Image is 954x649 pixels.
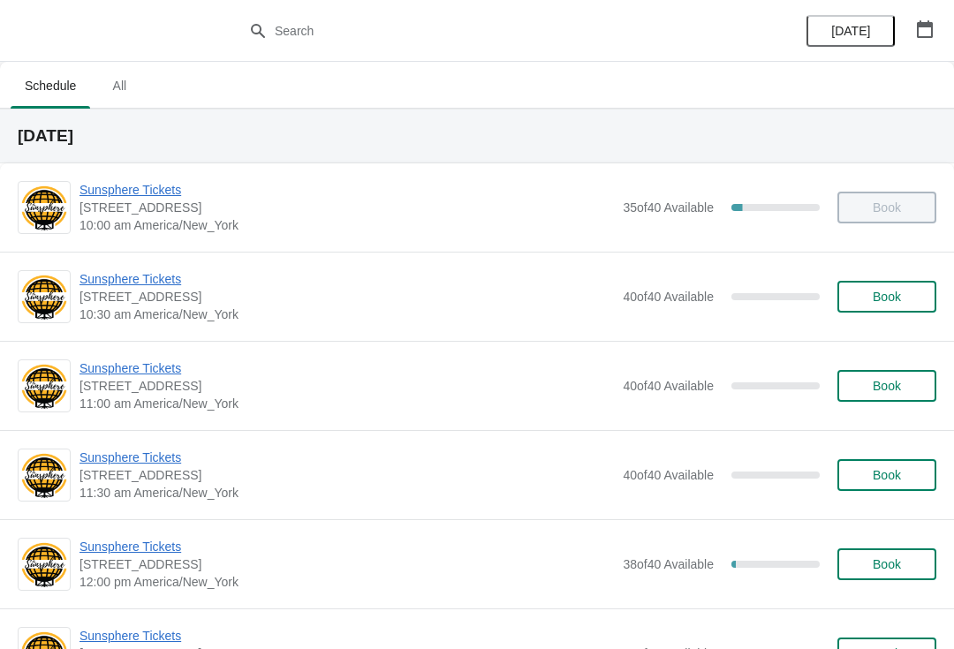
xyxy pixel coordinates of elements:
[79,627,614,645] span: Sunsphere Tickets
[79,573,614,591] span: 12:00 pm America/New_York
[79,466,614,484] span: [STREET_ADDRESS]
[79,216,614,234] span: 10:00 am America/New_York
[11,70,90,102] span: Schedule
[873,468,901,482] span: Book
[79,449,614,466] span: Sunsphere Tickets
[806,15,895,47] button: [DATE]
[79,359,614,377] span: Sunsphere Tickets
[79,288,614,306] span: [STREET_ADDRESS]
[623,557,714,571] span: 38 of 40 Available
[837,459,936,491] button: Book
[79,395,614,412] span: 11:00 am America/New_York
[873,290,901,304] span: Book
[18,127,936,145] h2: [DATE]
[79,555,614,573] span: [STREET_ADDRESS]
[623,200,714,215] span: 35 of 40 Available
[19,184,70,232] img: Sunsphere Tickets | 810 Clinch Avenue, Knoxville, TN, USA | 10:00 am America/New_York
[837,370,936,402] button: Book
[79,270,614,288] span: Sunsphere Tickets
[19,451,70,500] img: Sunsphere Tickets | 810 Clinch Avenue, Knoxville, TN, USA | 11:30 am America/New_York
[873,379,901,393] span: Book
[97,70,141,102] span: All
[623,468,714,482] span: 40 of 40 Available
[79,538,614,555] span: Sunsphere Tickets
[79,199,614,216] span: [STREET_ADDRESS]
[19,273,70,321] img: Sunsphere Tickets | 810 Clinch Avenue, Knoxville, TN, USA | 10:30 am America/New_York
[837,548,936,580] button: Book
[79,484,614,502] span: 11:30 am America/New_York
[19,540,70,589] img: Sunsphere Tickets | 810 Clinch Avenue, Knoxville, TN, USA | 12:00 pm America/New_York
[79,377,614,395] span: [STREET_ADDRESS]
[79,181,614,199] span: Sunsphere Tickets
[873,557,901,571] span: Book
[274,15,715,47] input: Search
[19,362,70,411] img: Sunsphere Tickets | 810 Clinch Avenue, Knoxville, TN, USA | 11:00 am America/New_York
[837,281,936,313] button: Book
[79,306,614,323] span: 10:30 am America/New_York
[623,379,714,393] span: 40 of 40 Available
[623,290,714,304] span: 40 of 40 Available
[831,24,870,38] span: [DATE]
